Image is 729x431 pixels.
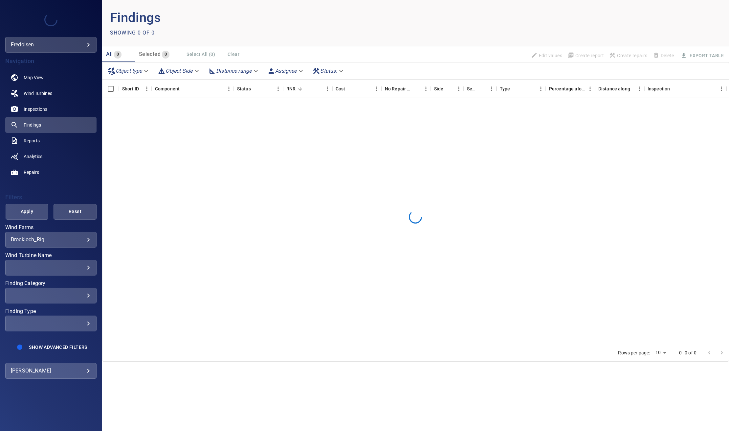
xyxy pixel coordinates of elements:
[122,80,139,98] div: Short ID
[234,80,283,98] div: Status
[11,236,91,243] div: Brockloch_Rig
[5,164,97,180] a: repairs noActive
[296,84,305,93] button: Sort
[275,68,297,74] em: Assignee
[5,225,97,230] label: Wind Farms
[265,65,307,77] div: Assignee
[487,84,497,94] button: Menu
[5,281,97,286] label: Finding Category
[283,80,332,98] div: RNR
[5,232,97,248] div: Wind Farms
[322,84,332,94] button: Menu
[152,80,234,98] div: Component
[5,149,97,164] a: analytics noActive
[11,39,91,50] div: fredolsen
[528,50,565,61] span: Findings that are included in repair orders will not be updated
[5,260,97,275] div: Wind Turbine Name
[5,316,97,331] div: Finding Type
[180,84,189,93] button: Sort
[24,122,41,128] span: Findings
[166,68,192,74] em: Object Side
[5,85,97,101] a: windturbines noActive
[336,80,345,98] div: The base labour and equipment costs to repair the finding. Does not include the loss of productio...
[110,29,155,37] p: Showing 0 of 0
[5,117,97,133] a: findings active
[382,80,431,98] div: No Repair Cost
[500,80,510,98] div: Type
[372,84,382,94] button: Menu
[5,70,97,85] a: map noActive
[206,65,262,77] div: Distance range
[24,74,44,81] span: Map View
[216,68,252,74] em: Distance range
[155,65,203,77] div: Object Side
[162,51,169,58] span: 0
[24,90,52,97] span: Wind Turbines
[5,133,97,149] a: reports noActive
[549,80,585,98] div: Percentage along
[320,68,337,74] em: Status :
[25,342,91,352] button: Show Advanced Filters
[106,51,113,57] span: All
[110,8,416,28] p: Findings
[434,80,444,98] div: Side
[644,80,726,98] div: Inspection
[155,80,180,98] div: Component
[11,366,91,376] div: [PERSON_NAME]
[5,37,97,53] div: fredolsen
[14,207,40,216] span: Apply
[116,68,142,74] em: Object type
[454,84,464,94] button: Menu
[286,80,296,98] div: Repair Now Ratio: The ratio of the additional incurred cost of repair in 1 year and the cost of r...
[679,349,696,356] p: 0–0 of 0
[54,204,97,220] button: Reset
[717,84,726,94] button: Menu
[105,65,153,77] div: Object type
[29,345,87,350] span: Show Advanced Filters
[5,288,97,303] div: Finding Category
[224,84,234,94] button: Menu
[703,347,728,358] nav: pagination navigation
[412,84,421,93] button: Sort
[607,50,650,61] span: Apply the latest inspection filter to create repairs
[634,84,644,94] button: Menu
[431,80,464,98] div: Side
[650,50,676,61] span: Findings that are included in repair orders can not be deleted
[24,106,47,112] span: Inspections
[139,51,161,57] span: Selected
[546,80,595,98] div: Percentage along
[5,309,97,314] label: Finding Type
[5,101,97,117] a: inspections noActive
[536,84,546,94] button: Menu
[385,80,412,98] div: Projected additional costs incurred by waiting 1 year to repair. This is a function of possible i...
[595,80,644,98] div: Distance along
[310,65,347,77] div: Status:
[598,80,630,98] div: Distance along
[251,84,260,93] button: Sort
[585,84,595,94] button: Menu
[5,194,97,201] h4: Filters
[467,80,477,98] div: Severity
[24,153,42,160] span: Analytics
[345,84,354,93] button: Sort
[24,169,39,176] span: Repairs
[464,80,497,98] div: Severity
[6,204,49,220] button: Apply
[62,207,88,216] span: Reset
[273,84,283,94] button: Menu
[142,84,152,94] button: Menu
[332,80,382,98] div: Cost
[653,348,669,357] div: 10
[237,80,251,98] div: Status
[24,137,40,144] span: Reports
[5,253,97,258] label: Wind Turbine Name
[119,80,152,98] div: Short ID
[618,349,650,356] p: Rows per page:
[421,84,431,94] button: Menu
[114,51,121,58] span: 0
[5,58,97,64] h4: Navigation
[477,84,487,93] button: Sort
[648,80,670,98] div: Inspection
[497,80,546,98] div: Type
